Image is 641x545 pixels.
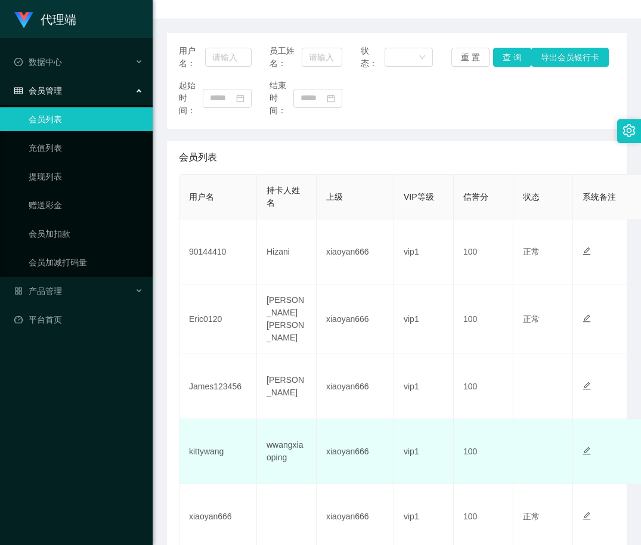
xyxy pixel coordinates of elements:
span: 正常 [523,512,540,521]
span: 上级 [326,192,343,202]
td: xiaoyan666 [317,419,394,484]
input: 请输入 [205,48,252,67]
td: vip1 [394,284,454,354]
span: 产品管理 [14,286,62,296]
td: xiaoyan666 [317,284,394,354]
td: vip1 [394,354,454,419]
span: 结束时间： [270,79,293,117]
span: 正常 [523,247,540,256]
a: 提现列表 [29,165,143,188]
td: 100 [454,419,513,484]
td: Eric0120 [179,284,257,354]
td: 100 [454,219,513,284]
span: 信誉分 [463,192,488,202]
span: 数据中心 [14,57,62,67]
td: 90144410 [179,219,257,284]
i: 图标: calendar [327,94,335,103]
td: xiaoyan666 [317,219,394,284]
i: 图标: table [14,86,23,95]
td: xiaoyan666 [317,354,394,419]
i: 图标: down [419,54,426,62]
i: 图标: appstore-o [14,287,23,295]
span: 系统备注 [583,192,616,202]
button: 导出会员银行卡 [531,48,609,67]
span: 状态 [523,192,540,202]
span: 持卡人姓名 [267,185,300,208]
span: 会员列表 [179,150,217,165]
button: 查 询 [493,48,531,67]
button: 重 置 [451,48,490,67]
td: James123456 [179,354,257,419]
td: [PERSON_NAME] [PERSON_NAME] [257,284,317,354]
a: 会员加扣款 [29,222,143,246]
td: Hizani [257,219,317,284]
span: VIP等级 [404,192,434,202]
span: 员工姓名： [270,45,302,70]
td: 100 [454,284,513,354]
i: 图标: edit [583,247,591,255]
img: logo.9652507e.png [14,12,33,29]
span: 起始时间： [179,79,203,117]
td: kittywang [179,419,257,484]
span: 用户名： [179,45,205,70]
span: 会员管理 [14,86,62,95]
i: 图标: check-circle-o [14,58,23,66]
i: 图标: calendar [236,94,244,103]
td: vip1 [394,219,454,284]
a: 图标: dashboard平台首页 [14,308,143,332]
td: [PERSON_NAME] [257,354,317,419]
span: 用户名 [189,192,214,202]
a: 会员列表 [29,107,143,131]
span: 状态： [361,45,385,70]
i: 图标: edit [583,314,591,323]
td: 100 [454,354,513,419]
span: 正常 [523,314,540,324]
a: 会员加减打码量 [29,250,143,274]
input: 请输入 [302,48,342,67]
td: wwangxiaoping [257,419,317,484]
i: 图标: edit [583,382,591,390]
a: 赠送彩金 [29,193,143,217]
td: vip1 [394,419,454,484]
i: 图标: edit [583,447,591,455]
a: 充值列表 [29,136,143,160]
a: 代理端 [14,14,76,24]
i: 图标: setting [623,124,636,137]
h1: 代理端 [41,1,76,39]
i: 图标: edit [583,512,591,520]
